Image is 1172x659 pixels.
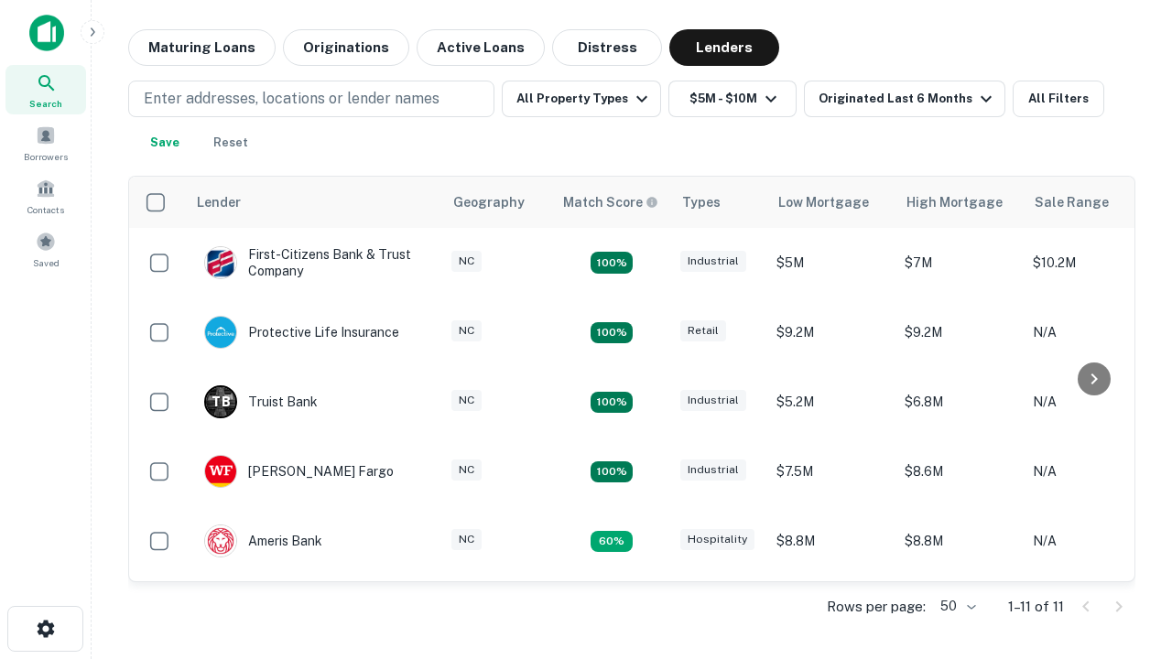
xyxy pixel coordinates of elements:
[33,255,60,270] span: Saved
[895,228,1024,297] td: $7M
[895,506,1024,576] td: $8.8M
[895,177,1024,228] th: High Mortgage
[205,525,236,556] img: picture
[767,437,895,506] td: $7.5M
[204,316,399,349] div: Protective Life Insurance
[453,191,525,213] div: Geography
[451,251,482,272] div: NC
[29,96,62,111] span: Search
[895,576,1024,645] td: $9.2M
[895,367,1024,437] td: $6.8M
[451,529,482,550] div: NC
[804,81,1005,117] button: Originated Last 6 Months
[767,576,895,645] td: $9.2M
[283,29,409,66] button: Originations
[5,171,86,221] a: Contacts
[5,65,86,114] a: Search
[552,177,671,228] th: Capitalize uses an advanced AI algorithm to match your search with the best lender. The match sco...
[552,29,662,66] button: Distress
[778,191,869,213] div: Low Mortgage
[212,393,230,412] p: T B
[205,317,236,348] img: picture
[767,506,895,576] td: $8.8M
[563,192,658,212] div: Capitalize uses an advanced AI algorithm to match your search with the best lender. The match sco...
[671,177,767,228] th: Types
[1035,191,1109,213] div: Sale Range
[767,177,895,228] th: Low Mortgage
[197,191,241,213] div: Lender
[680,390,746,411] div: Industrial
[827,596,926,618] p: Rows per page:
[591,322,633,344] div: Matching Properties: 2, hasApolloMatch: undefined
[1013,81,1104,117] button: All Filters
[591,392,633,414] div: Matching Properties: 3, hasApolloMatch: undefined
[417,29,545,66] button: Active Loans
[205,247,236,278] img: picture
[669,29,779,66] button: Lenders
[204,524,322,557] div: Ameris Bank
[591,461,633,483] div: Matching Properties: 2, hasApolloMatch: undefined
[451,459,482,481] div: NC
[591,531,633,553] div: Matching Properties: 1, hasApolloMatch: undefined
[451,320,482,341] div: NC
[767,297,895,367] td: $9.2M
[933,593,979,620] div: 50
[128,29,276,66] button: Maturing Loans
[144,88,439,110] p: Enter addresses, locations or lender names
[680,251,746,272] div: Industrial
[451,390,482,411] div: NC
[204,246,424,279] div: First-citizens Bank & Trust Company
[205,456,236,487] img: picture
[29,15,64,51] img: capitalize-icon.png
[5,118,86,167] a: Borrowers
[204,455,394,488] div: [PERSON_NAME] Fargo
[767,228,895,297] td: $5M
[668,81,797,117] button: $5M - $10M
[680,320,726,341] div: Retail
[680,459,746,481] div: Industrial
[895,297,1024,367] td: $9.2M
[27,202,64,217] span: Contacts
[186,177,442,228] th: Lender
[767,367,895,437] td: $5.2M
[906,191,1003,213] div: High Mortgage
[136,124,194,161] button: Save your search to get updates of matches that match your search criteria.
[895,437,1024,506] td: $8.6M
[819,88,997,110] div: Originated Last 6 Months
[1008,596,1064,618] p: 1–11 of 11
[24,149,68,164] span: Borrowers
[1080,513,1172,600] iframe: Chat Widget
[682,191,721,213] div: Types
[128,81,494,117] button: Enter addresses, locations or lender names
[563,192,655,212] h6: Match Score
[502,81,661,117] button: All Property Types
[442,177,552,228] th: Geography
[201,124,260,161] button: Reset
[204,385,318,418] div: Truist Bank
[680,529,754,550] div: Hospitality
[591,252,633,274] div: Matching Properties: 2, hasApolloMatch: undefined
[5,224,86,274] a: Saved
